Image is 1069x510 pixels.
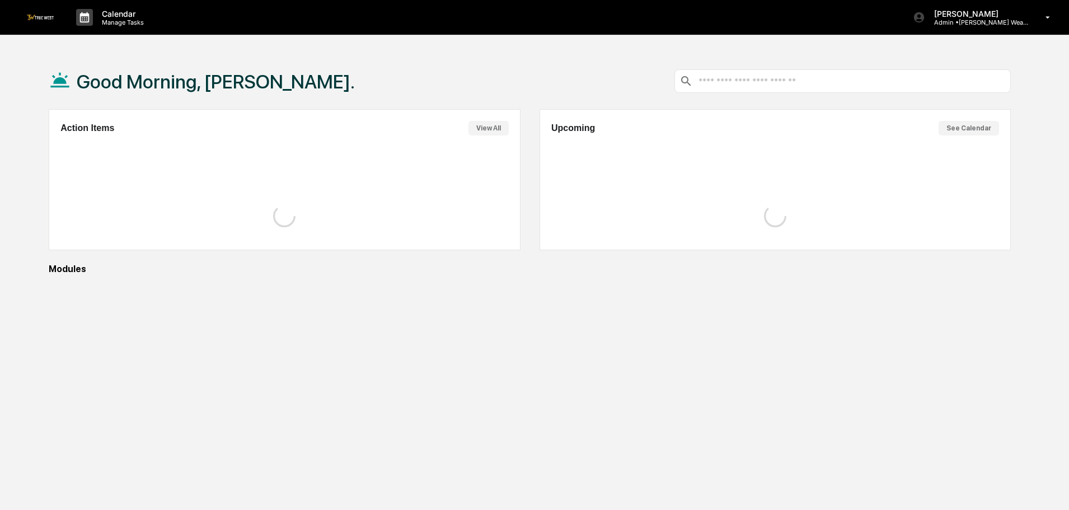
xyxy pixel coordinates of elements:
p: [PERSON_NAME] [925,9,1029,18]
p: Manage Tasks [93,18,149,26]
button: See Calendar [939,121,999,135]
h2: Upcoming [551,123,595,133]
div: Modules [49,264,1011,274]
p: Admin • [PERSON_NAME] Wealth [925,18,1029,26]
h1: Good Morning, [PERSON_NAME]. [77,71,355,93]
button: View All [468,121,509,135]
img: logo [27,15,54,20]
h2: Action Items [60,123,114,133]
p: Calendar [93,9,149,18]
